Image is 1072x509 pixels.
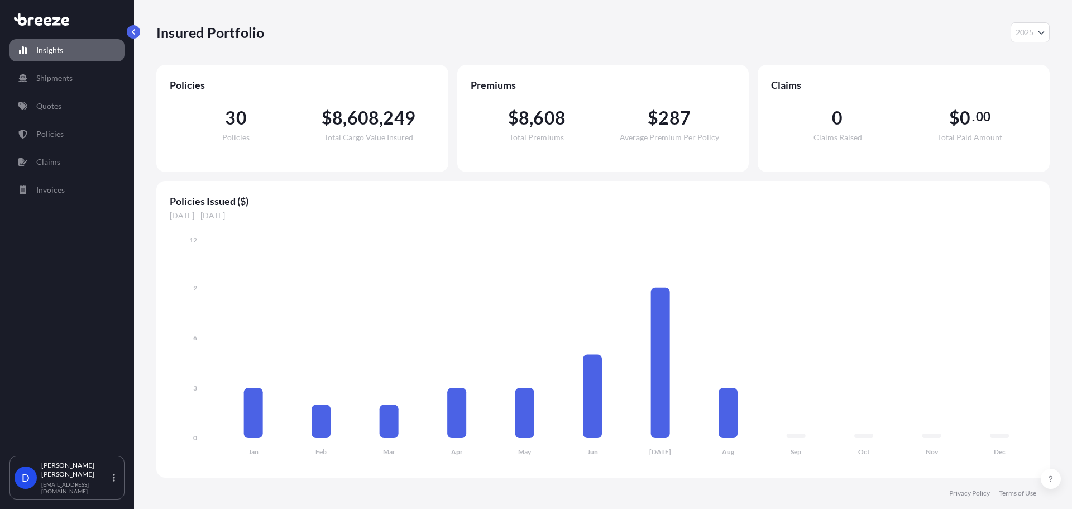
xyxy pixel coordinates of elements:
[36,73,73,84] p: Shipments
[471,78,736,92] span: Premiums
[832,109,843,127] span: 0
[41,461,111,479] p: [PERSON_NAME] [PERSON_NAME]
[976,112,990,121] span: 00
[324,134,413,141] span: Total Cargo Value Insured
[771,78,1036,92] span: Claims
[347,109,380,127] span: 608
[9,67,125,89] a: Shipments
[518,448,532,456] tspan: May
[813,134,862,141] span: Claims Raised
[315,448,327,456] tspan: Feb
[9,95,125,117] a: Quotes
[587,448,598,456] tspan: Jun
[658,109,691,127] span: 287
[189,236,197,244] tspan: 12
[22,472,30,483] span: D
[509,134,564,141] span: Total Premiums
[36,156,60,168] p: Claims
[170,194,1036,208] span: Policies Issued ($)
[994,448,1006,456] tspan: Dec
[1016,27,1033,38] span: 2025
[9,151,125,173] a: Claims
[937,134,1002,141] span: Total Paid Amount
[972,112,975,121] span: .
[1011,22,1050,42] button: Year Selector
[193,384,197,392] tspan: 3
[383,109,415,127] span: 249
[248,448,259,456] tspan: Jan
[999,489,1036,498] a: Terms of Use
[9,39,125,61] a: Insights
[36,129,64,140] p: Policies
[649,448,671,456] tspan: [DATE]
[193,434,197,442] tspan: 0
[648,109,658,127] span: $
[379,109,383,127] span: ,
[533,109,566,127] span: 608
[9,123,125,145] a: Policies
[722,448,735,456] tspan: Aug
[791,448,801,456] tspan: Sep
[960,109,970,127] span: 0
[332,109,343,127] span: 8
[225,109,246,127] span: 30
[858,448,870,456] tspan: Oct
[36,45,63,56] p: Insights
[9,179,125,201] a: Invoices
[193,283,197,292] tspan: 9
[949,489,990,498] a: Privacy Policy
[620,134,719,141] span: Average Premium Per Policy
[529,109,533,127] span: ,
[322,109,332,127] span: $
[926,448,939,456] tspan: Nov
[156,23,264,41] p: Insured Portfolio
[36,101,61,112] p: Quotes
[41,481,111,494] p: [EMAIL_ADDRESS][DOMAIN_NAME]
[343,109,347,127] span: ,
[519,109,529,127] span: 8
[36,184,65,196] p: Invoices
[383,448,395,456] tspan: Mar
[508,109,519,127] span: $
[949,109,960,127] span: $
[193,334,197,342] tspan: 6
[170,78,435,92] span: Policies
[451,448,463,456] tspan: Apr
[222,134,250,141] span: Policies
[170,210,1036,221] span: [DATE] - [DATE]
